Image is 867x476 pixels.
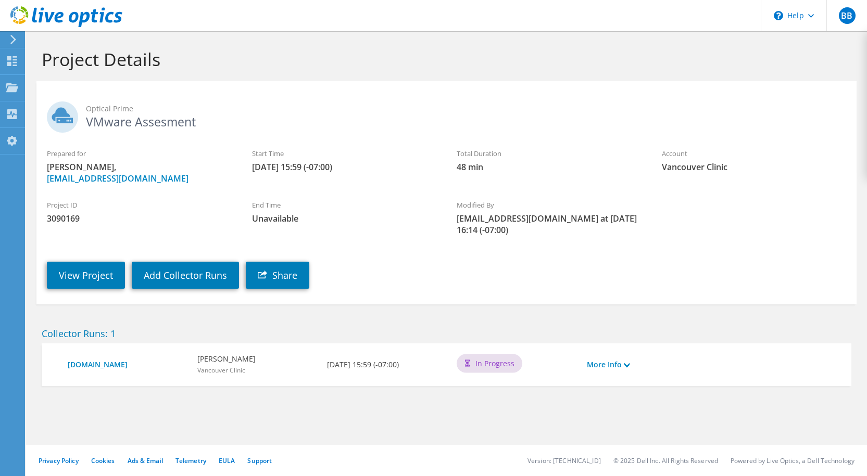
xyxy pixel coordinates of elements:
[252,213,436,224] span: Unavailable
[252,148,436,159] label: Start Time
[42,328,851,339] h2: Collector Runs: 1
[247,456,272,465] a: Support
[252,200,436,210] label: End Time
[457,148,641,159] label: Total Duration
[68,359,187,370] a: [DOMAIN_NAME]
[47,213,231,224] span: 3090169
[175,456,206,465] a: Telemetry
[39,456,79,465] a: Privacy Policy
[91,456,115,465] a: Cookies
[662,161,846,173] span: Vancouver Clinic
[527,456,601,465] li: Version: [TECHNICAL_ID]
[613,456,718,465] li: © 2025 Dell Inc. All Rights Reserved
[457,213,641,236] span: [EMAIL_ADDRESS][DOMAIN_NAME] at [DATE] 16:14 (-07:00)
[662,148,846,159] label: Account
[587,359,630,370] a: More Info
[252,161,436,173] span: [DATE] 15:59 (-07:00)
[47,200,231,210] label: Project ID
[132,262,239,289] a: Add Collector Runs
[197,353,256,365] b: [PERSON_NAME]
[47,101,846,127] h2: VMware Assesment
[839,7,856,24] span: BB
[47,148,231,159] label: Prepared for
[128,456,163,465] a: Ads & Email
[219,456,235,465] a: EULA
[327,359,399,370] b: [DATE] 15:59 (-07:00)
[86,103,846,114] span: Optical Prime
[47,262,125,289] a: View Project
[42,48,846,70] h1: Project Details
[457,200,641,210] label: Modified By
[475,357,514,369] span: In Progress
[197,366,245,375] span: Vancouver Clinic
[731,456,855,465] li: Powered by Live Optics, a Dell Technology
[457,161,641,173] span: 48 min
[246,262,309,289] a: Share
[47,173,189,184] a: [EMAIL_ADDRESS][DOMAIN_NAME]
[47,161,231,184] span: [PERSON_NAME],
[774,11,783,20] svg: \n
